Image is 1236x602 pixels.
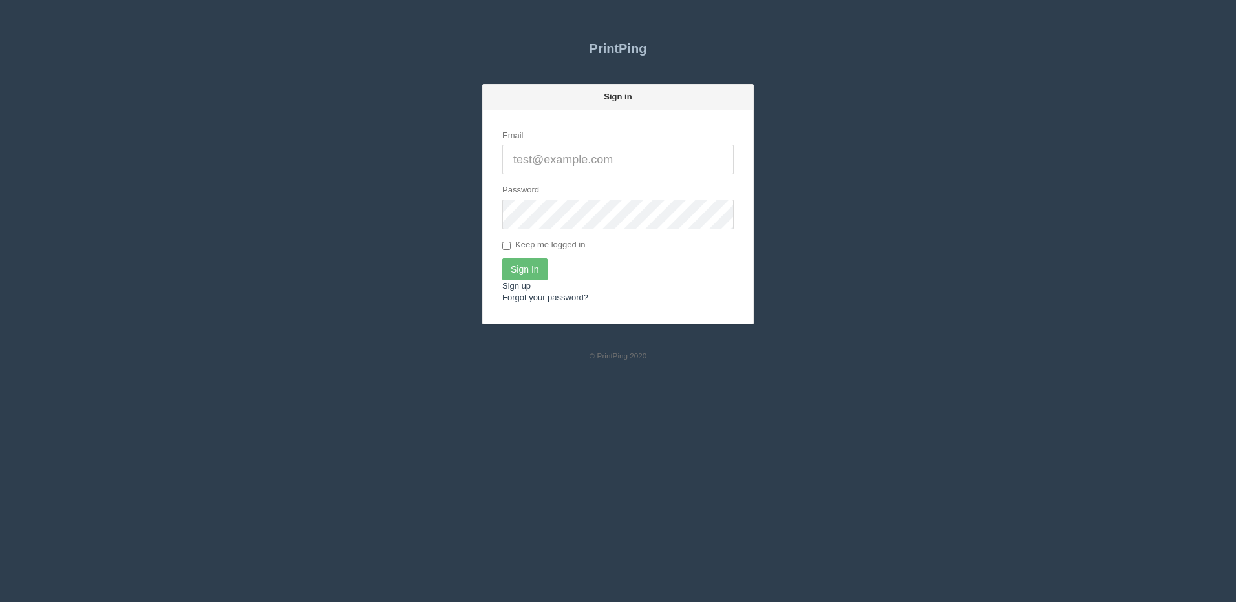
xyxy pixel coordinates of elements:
input: Sign In [502,258,548,280]
label: Password [502,184,539,196]
small: © PrintPing 2020 [590,351,647,360]
a: Forgot your password? [502,293,588,302]
a: Sign up [502,281,531,291]
input: Keep me logged in [502,242,511,250]
strong: Sign in [604,92,632,101]
input: test@example.com [502,145,734,174]
label: Email [502,130,524,142]
label: Keep me logged in [502,239,585,252]
a: PrintPing [482,32,754,65]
